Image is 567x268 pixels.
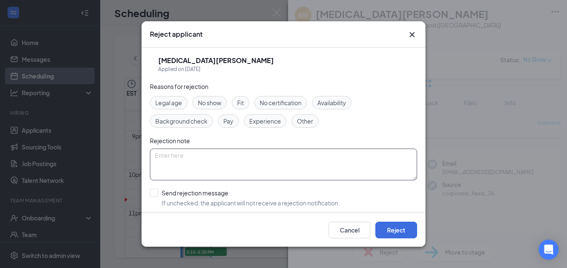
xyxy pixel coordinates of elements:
[198,98,221,107] span: No show
[158,56,274,65] h5: [MEDICAL_DATA][PERSON_NAME]
[155,116,208,126] span: Background check
[317,98,346,107] span: Availability
[237,98,244,107] span: Fit
[155,98,182,107] span: Legal age
[150,83,208,90] span: Reasons for rejection
[375,222,417,238] button: Reject
[150,137,190,144] span: Rejection note
[158,65,274,73] div: Applied on [DATE]
[329,222,370,238] button: Cancel
[297,116,313,126] span: Other
[260,98,301,107] span: No certification
[150,30,202,39] h3: Reject applicant
[407,30,417,40] button: Close
[249,116,281,126] span: Experience
[407,30,417,40] svg: Cross
[223,116,233,126] span: Pay
[539,240,559,260] div: Open Intercom Messenger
